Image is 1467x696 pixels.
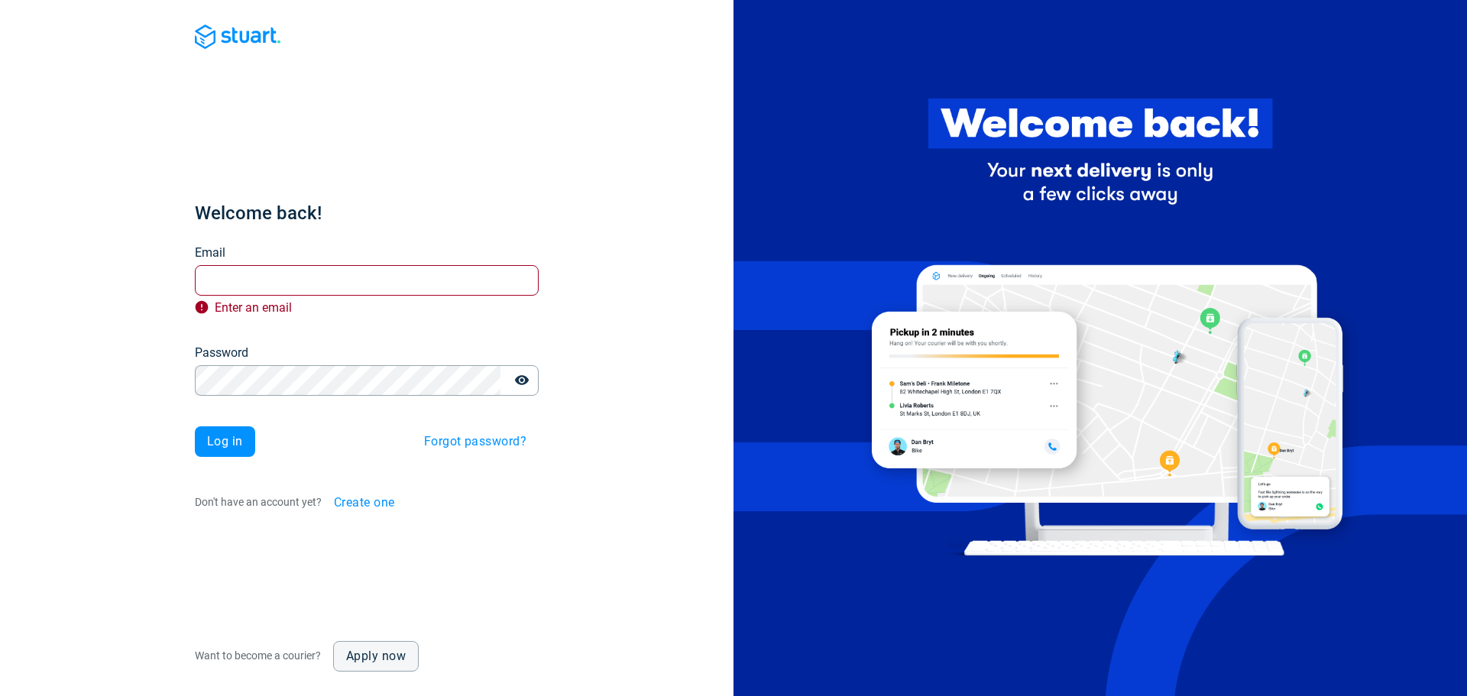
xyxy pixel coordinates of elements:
span: Don't have an account yet? [195,496,322,508]
span: Apply now [346,650,406,662]
a: Apply now [333,641,419,672]
span: Want to become a courier? [195,649,321,662]
p: Enter an email [195,299,539,319]
button: Create one [322,487,407,518]
button: Forgot password? [412,426,539,457]
span: Create one [334,497,395,509]
span: Forgot password? [424,435,526,448]
img: Blue logo [195,24,280,49]
button: Log in [195,426,255,457]
label: Email [195,244,225,262]
span: Log in [207,435,243,448]
h1: Welcome back! [195,201,539,225]
label: Password [195,344,248,362]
